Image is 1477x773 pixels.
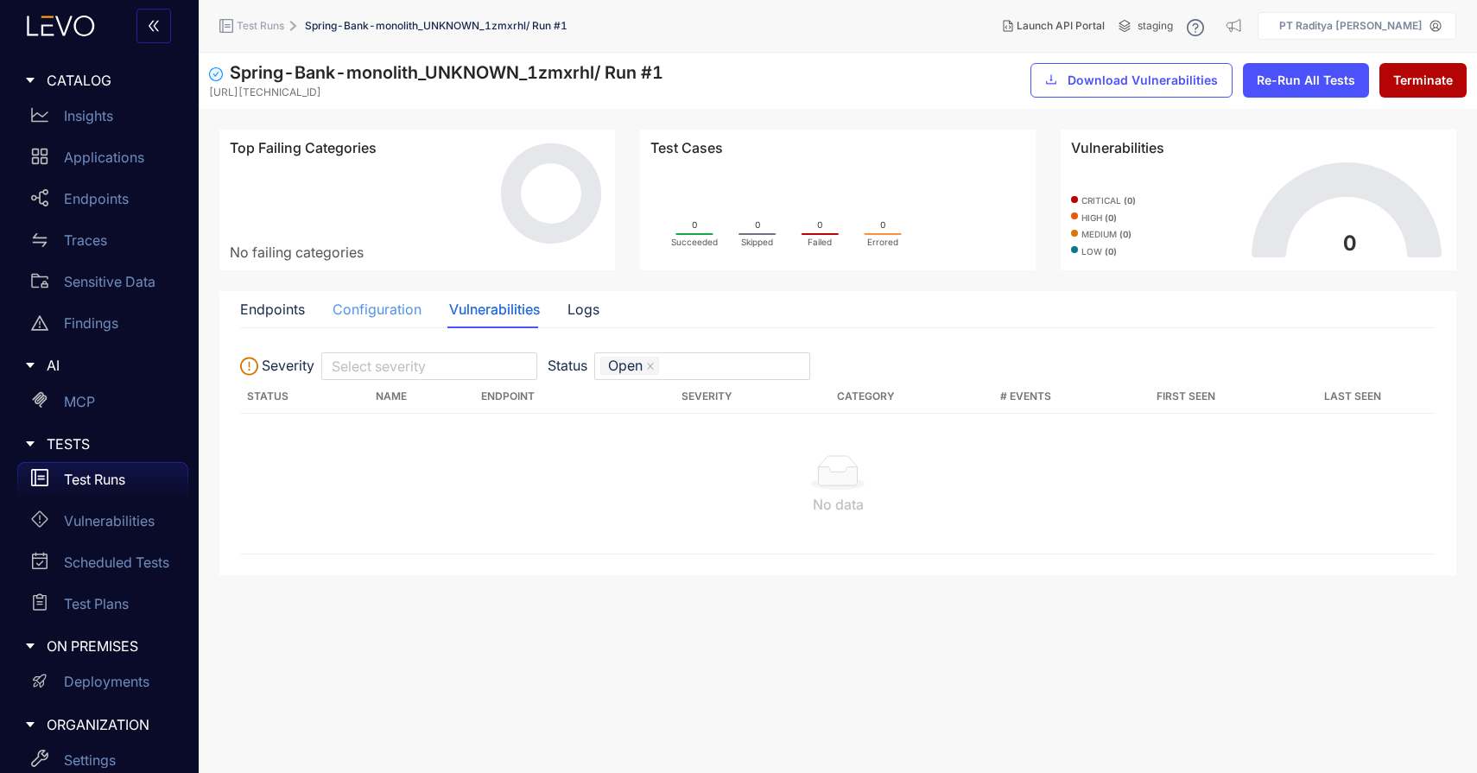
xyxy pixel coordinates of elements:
div: Vulnerabilities [449,301,540,317]
div: AI [10,347,188,383]
span: Spring-Bank-monolith_UNKNOWN_1zmxrhl / Run # 1 [230,62,663,83]
button: Re-Run All Tests [1243,63,1369,98]
span: double-left [147,19,161,35]
a: Traces [17,223,188,264]
th: Severity [631,380,783,414]
span: low [1081,247,1117,257]
span: check-circle [209,67,230,81]
p: MCP [64,394,95,409]
b: ( 0 ) [1105,246,1117,257]
th: Status [240,380,369,414]
span: medium [1081,230,1132,240]
b: ( 0 ) [1105,212,1117,223]
a: Test Runs [17,462,188,504]
label: Severity [240,357,314,376]
th: First Seen [1101,380,1271,414]
th: # Events [949,380,1100,414]
span: [URL][TECHNICAL_ID] [209,86,321,98]
span: Terminate [1393,73,1453,87]
span: close [646,362,655,371]
span: caret-right [24,640,36,652]
span: caret-right [24,438,36,450]
span: swap [31,231,48,249]
a: Deployments [17,665,188,706]
div: Logs [567,301,599,317]
span: staging [1138,20,1173,32]
button: Launch API Portal [989,12,1119,40]
span: Vulnerabilities [1071,140,1164,155]
th: Category [783,380,950,414]
th: Last Seen [1271,380,1436,414]
p: Settings [64,752,116,768]
tspan: 0 [692,219,697,230]
p: Deployments [64,674,149,689]
span: caret-right [24,359,36,371]
tspan: 0 [755,219,760,230]
div: ORGANIZATION [10,706,188,743]
a: Applications [17,140,188,181]
p: Vulnerabilities [64,513,155,529]
p: Traces [64,232,107,248]
button: double-left [136,9,171,43]
span: high [1081,213,1117,224]
a: MCP [17,384,188,426]
span: Top Failing Categories [230,140,377,155]
p: Sensitive Data [64,274,155,289]
span: Spring-Bank-monolith_UNKNOWN_1zmxrhl / Run # 1 [305,20,567,32]
span: Test Runs [237,20,284,32]
tspan: 0 [817,219,822,230]
a: Sensitive Data [17,264,188,306]
span: warning [31,314,48,332]
span: download [1045,73,1057,87]
a: Insights [17,98,188,140]
span: Download Vulnerabilities [1068,73,1218,87]
a: Vulnerabilities [17,504,188,545]
div: Endpoints [240,301,305,317]
p: Test Plans [64,596,129,611]
span: Open [600,357,659,374]
th: Name [369,380,473,414]
p: Applications [64,149,144,165]
div: TESTS [10,426,188,462]
span: TESTS [47,436,174,452]
button: downloadDownload Vulnerabilities [1030,63,1233,98]
text: 0 [1343,231,1357,256]
p: Test Runs [64,472,125,487]
b: ( 0 ) [1119,229,1132,239]
span: caret-right [24,74,36,86]
span: ORGANIZATION [47,717,174,732]
tspan: 0 [880,219,885,230]
p: Insights [64,108,113,124]
a: Findings [17,306,188,347]
span: Open [608,358,643,373]
a: Scheduled Tests [17,545,188,586]
span: Re-Run All Tests [1257,73,1355,87]
tspan: Skipped [741,237,773,248]
p: PT Raditya [PERSON_NAME] [1279,20,1423,32]
a: Endpoints [17,181,188,223]
b: ( 0 ) [1124,195,1136,206]
label: Status [548,358,587,373]
div: Configuration [333,301,422,317]
p: Scheduled Tests [64,554,169,570]
tspan: Succeeded [671,237,718,247]
span: AI [47,358,174,373]
a: Test Plans [17,586,188,628]
p: Endpoints [64,191,129,206]
tspan: Errored [867,237,898,247]
span: critical [1081,196,1136,206]
div: Test Cases [650,140,1025,155]
span: CATALOG [47,73,174,88]
span: ON PREMISES [47,638,174,654]
div: No data [254,497,1422,512]
span: caret-right [24,719,36,731]
span: Launch API Portal [1017,20,1105,32]
span: No failing categories [230,244,364,261]
p: Findings [64,315,118,331]
div: CATALOG [10,62,188,98]
div: ON PREMISES [10,628,188,664]
th: Endpoint [474,380,631,414]
tspan: Failed [808,237,832,247]
button: Terminate [1379,63,1467,98]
